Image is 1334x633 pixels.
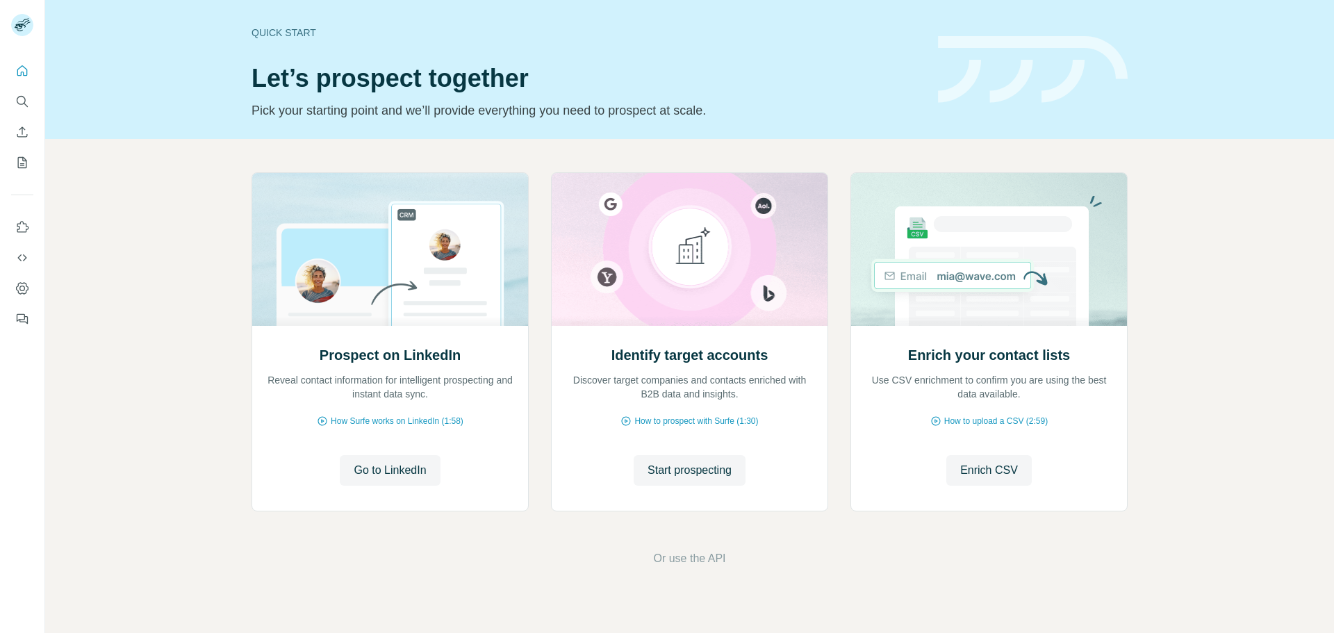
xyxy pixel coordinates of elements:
span: How to upload a CSV (2:59) [944,415,1048,427]
img: Prospect on LinkedIn [252,173,529,326]
button: Or use the API [653,550,725,567]
button: Quick start [11,58,33,83]
button: Feedback [11,306,33,331]
span: How to prospect with Surfe (1:30) [634,415,758,427]
button: My lists [11,150,33,175]
h1: Let’s prospect together [252,65,921,92]
h2: Identify target accounts [611,345,768,365]
img: banner [938,36,1128,104]
button: Use Surfe API [11,245,33,270]
h2: Enrich your contact lists [908,345,1070,365]
img: Enrich your contact lists [850,173,1128,326]
img: Identify target accounts [551,173,828,326]
button: Use Surfe on LinkedIn [11,215,33,240]
button: Go to LinkedIn [340,455,440,486]
button: Start prospecting [634,455,746,486]
span: How Surfe works on LinkedIn (1:58) [331,415,463,427]
button: Dashboard [11,276,33,301]
span: Go to LinkedIn [354,462,426,479]
div: Quick start [252,26,921,40]
p: Use CSV enrichment to confirm you are using the best data available. [865,373,1113,401]
p: Pick your starting point and we’ll provide everything you need to prospect at scale. [252,101,921,120]
h2: Prospect on LinkedIn [320,345,461,365]
p: Reveal contact information for intelligent prospecting and instant data sync. [266,373,514,401]
button: Search [11,89,33,114]
button: Enrich CSV [946,455,1032,486]
span: Start prospecting [648,462,732,479]
span: Enrich CSV [960,462,1018,479]
p: Discover target companies and contacts enriched with B2B data and insights. [566,373,814,401]
button: Enrich CSV [11,120,33,145]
